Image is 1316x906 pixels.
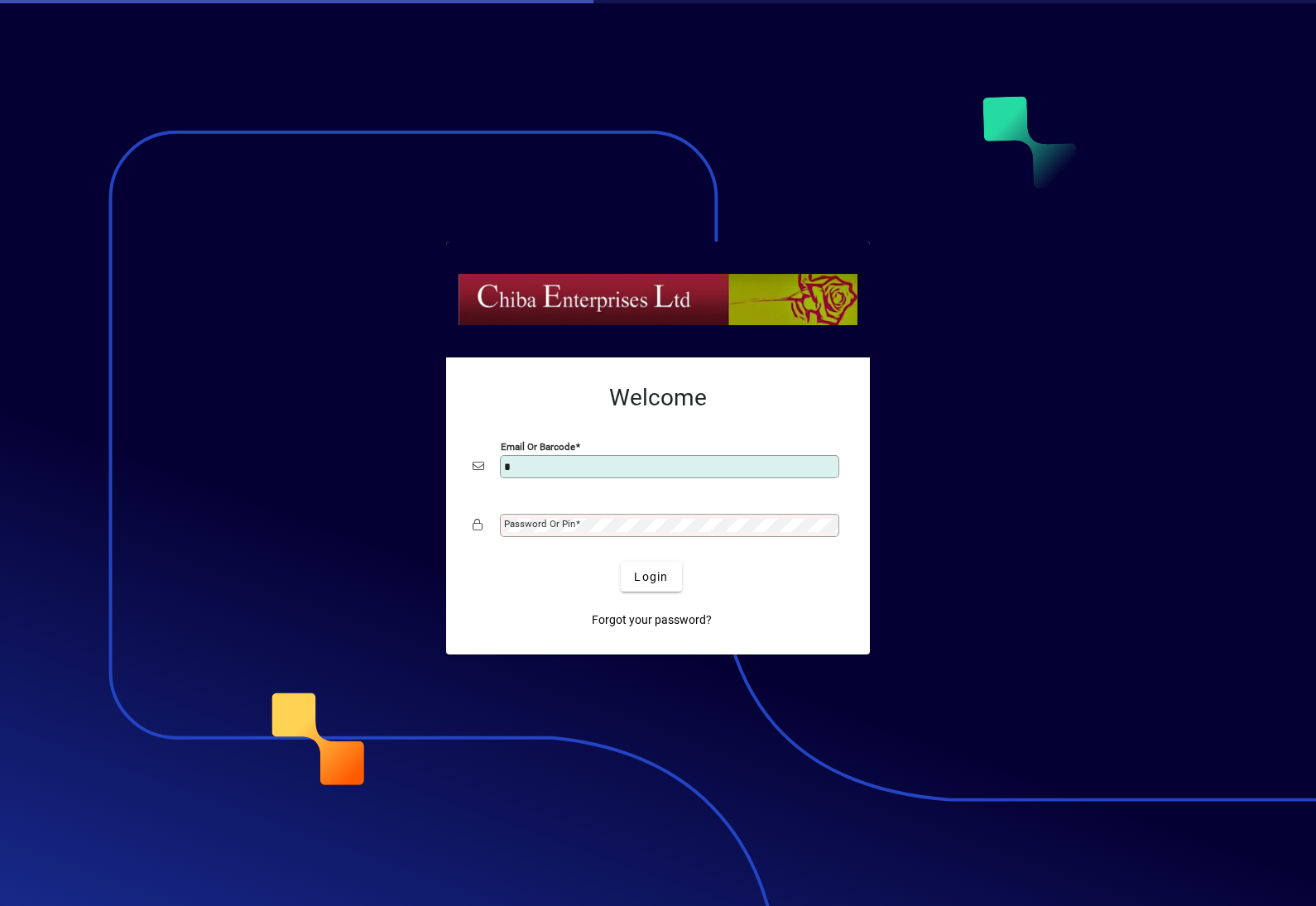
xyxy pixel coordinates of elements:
button: Login [621,562,681,592]
mat-label: Email or Barcode [501,441,575,453]
mat-label: Password or Pin [504,518,575,530]
span: Login [634,568,668,586]
h2: Welcome [473,384,843,412]
a: Forgot your password? [585,605,718,635]
span: Forgot your password? [592,611,712,629]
